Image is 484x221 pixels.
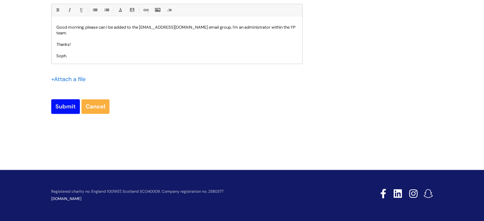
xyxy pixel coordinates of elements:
p: Thanks! [56,36,298,47]
a: Cancel [81,99,109,114]
a: Italic (Ctrl-I) [65,6,73,14]
div: Attach a file [51,74,89,84]
p: Registered charity no. England 1001957, Scotland SCO40009. Company registration no. 2580377 [51,190,335,194]
p: Good morning, please can I be added to the [EMAIL_ADDRESS][DOMAIN_NAME] email group, I'm an admin... [56,24,298,36]
a: Insert Image... [153,6,161,14]
a: Bold (Ctrl-B) [53,6,61,14]
a: [DOMAIN_NAME] [51,196,81,201]
p: Soph. [56,53,298,59]
a: Font Color [116,6,124,14]
span: + [51,75,54,83]
a: Underline(Ctrl-U) [77,6,85,14]
a: 1. Ordered List (Ctrl-Shift-8) [102,6,110,14]
a: • Unordered List (Ctrl-Shift-7) [91,6,99,14]
a: Link [142,6,150,14]
input: Submit [51,99,80,114]
a: Remove formatting (Ctrl-\) [165,6,173,14]
a: Back Color [128,6,136,14]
